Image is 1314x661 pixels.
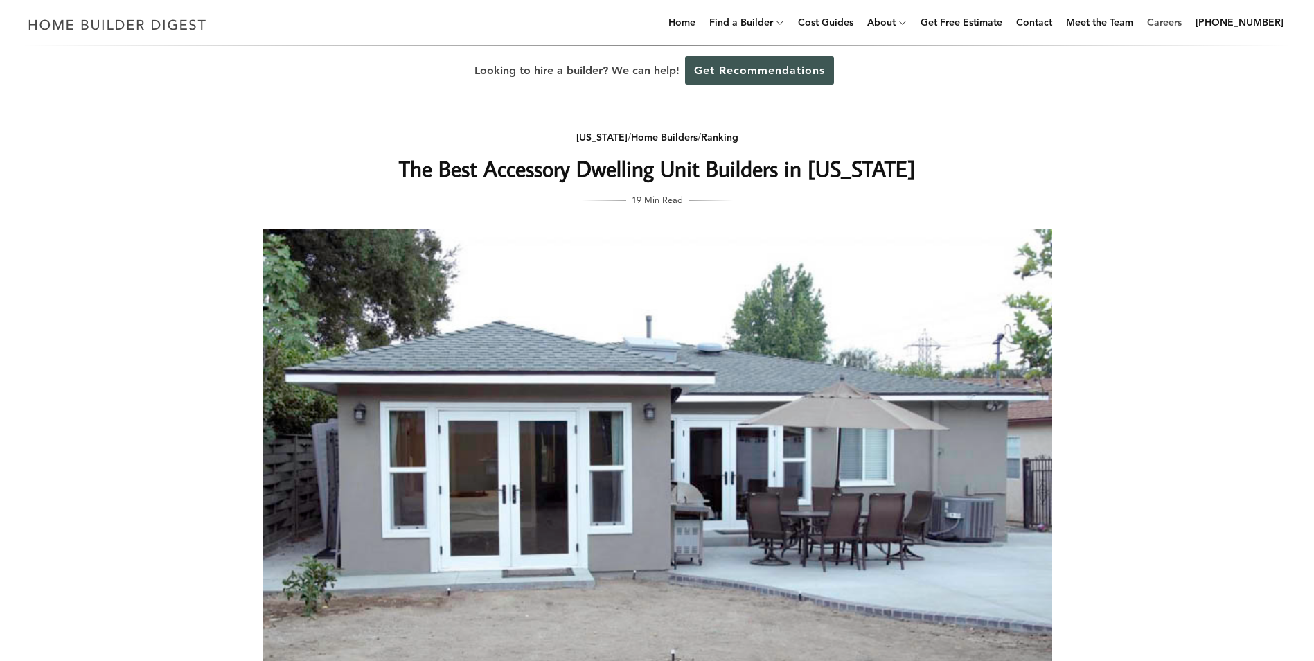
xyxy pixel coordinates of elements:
[576,131,628,143] a: [US_STATE]
[631,131,698,143] a: Home Builders
[381,129,934,146] div: / /
[685,56,834,85] a: Get Recommendations
[381,152,934,185] h1: The Best Accessory Dwelling Unit Builders in [US_STATE]
[701,131,738,143] a: Ranking
[632,192,683,207] span: 19 Min Read
[22,11,213,38] img: Home Builder Digest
